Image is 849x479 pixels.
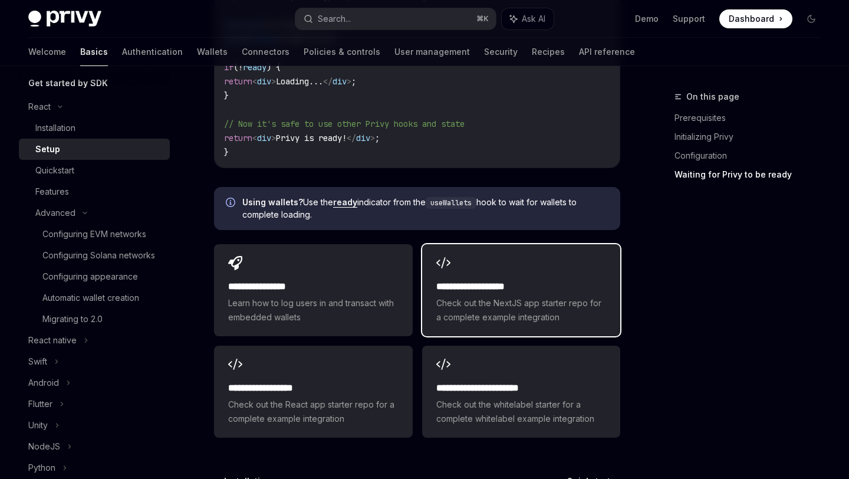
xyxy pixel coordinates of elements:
div: Flutter [28,397,52,411]
a: Dashboard [719,9,792,28]
span: ) { [266,62,281,73]
a: **** **** **** *Learn how to log users in and transact with embedded wallets [214,244,412,336]
div: Configuring EVM networks [42,227,146,241]
a: Welcome [28,38,66,66]
a: API reference [579,38,635,66]
span: < [252,76,257,87]
span: div [333,76,347,87]
span: // Now it's safe to use other Privy hooks and state [224,119,465,129]
button: Search...⌘K [295,8,495,29]
span: } [224,90,229,101]
span: </ [347,133,356,143]
div: Search... [318,12,351,26]
span: Use the indicator from the hook to wait for wallets to complete loading. [242,196,608,221]
a: User management [394,38,470,66]
div: Swift [28,355,47,369]
a: Waiting for Privy to be ready [674,165,830,184]
span: Check out the whitelabel starter for a complete whitelabel example integration [436,398,606,426]
button: Ask AI [502,8,554,29]
strong: Using wallets? [242,197,303,207]
span: div [356,133,370,143]
div: Features [35,185,69,199]
div: React [28,100,51,114]
a: Basics [80,38,108,66]
span: > [271,133,276,143]
span: ( [233,62,238,73]
a: Support [673,13,705,25]
span: Loading... [276,76,323,87]
a: Configuring appearance [19,266,170,287]
span: ready [243,62,266,73]
code: useWallets [426,197,476,209]
div: Android [28,376,59,390]
div: Configuring appearance [42,270,138,284]
span: > [347,76,351,87]
span: ; [351,76,356,87]
div: Python [28,461,55,475]
span: Learn how to log users in and transact with embedded wallets [228,296,398,324]
span: div [257,76,271,87]
div: Configuring Solana networks [42,248,155,263]
div: Unity [28,418,48,432]
span: Privy is ready! [276,133,347,143]
span: > [271,76,276,87]
div: NodeJS [28,439,60,454]
a: Configuring EVM networks [19,224,170,245]
span: } [224,147,229,158]
span: < [252,133,257,143]
span: </ [323,76,333,87]
span: Dashboard [729,13,774,25]
svg: Info [226,198,238,209]
span: if [224,62,233,73]
a: **** **** **** **** ***Check out the whitelabel starter for a complete whitelabel example integra... [422,346,620,438]
a: ready [333,197,357,208]
button: Toggle dark mode [802,9,821,28]
span: > [370,133,375,143]
a: **** **** **** ***Check out the React app starter repo for a complete example integration [214,346,412,438]
a: Installation [19,117,170,139]
div: Installation [35,121,75,135]
img: dark logo [28,11,101,27]
span: Check out the React app starter repo for a complete example integration [228,398,398,426]
a: Initializing Privy [674,127,830,146]
a: Security [484,38,518,66]
a: Features [19,181,170,202]
div: Quickstart [35,163,74,178]
div: Automatic wallet creation [42,291,139,305]
div: Advanced [35,206,75,220]
a: Configuration [674,146,830,165]
a: Configuring Solana networks [19,245,170,266]
span: return [224,76,252,87]
a: Demo [635,13,659,25]
span: ⌘ K [476,14,489,24]
a: Automatic wallet creation [19,287,170,309]
a: **** **** **** ****Check out the NextJS app starter repo for a complete example integration [422,244,620,336]
span: div [257,133,271,143]
a: Prerequisites [674,109,830,127]
a: Wallets [197,38,228,66]
div: Setup [35,142,60,156]
span: On this page [686,90,739,104]
div: React native [28,333,77,347]
a: Policies & controls [304,38,380,66]
a: Connectors [242,38,289,66]
span: Check out the NextJS app starter repo for a complete example integration [436,296,606,324]
a: Authentication [122,38,183,66]
a: Quickstart [19,160,170,181]
span: ; [375,133,380,143]
span: return [224,133,252,143]
a: Migrating to 2.0 [19,309,170,330]
div: Migrating to 2.0 [42,312,103,326]
a: Setup [19,139,170,160]
span: ! [238,62,243,73]
span: Ask AI [522,13,545,25]
a: Recipes [532,38,565,66]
